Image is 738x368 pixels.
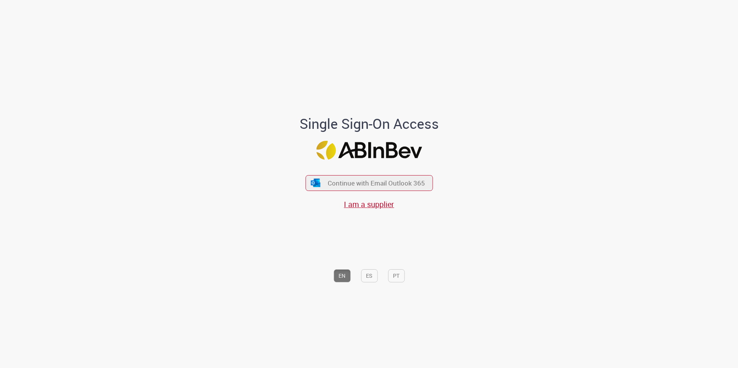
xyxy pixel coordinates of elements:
[328,179,425,187] span: Continue with Email Outlook 365
[262,116,476,132] h1: Single Sign-On Access
[361,269,377,282] button: ES
[305,175,433,191] button: ícone Azure/Microsoft 360 Continue with Email Outlook 365
[316,141,422,160] img: Logo ABInBev
[333,269,350,282] button: EN
[310,179,321,187] img: ícone Azure/Microsoft 360
[344,199,394,209] a: I am a supplier
[388,269,405,282] button: PT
